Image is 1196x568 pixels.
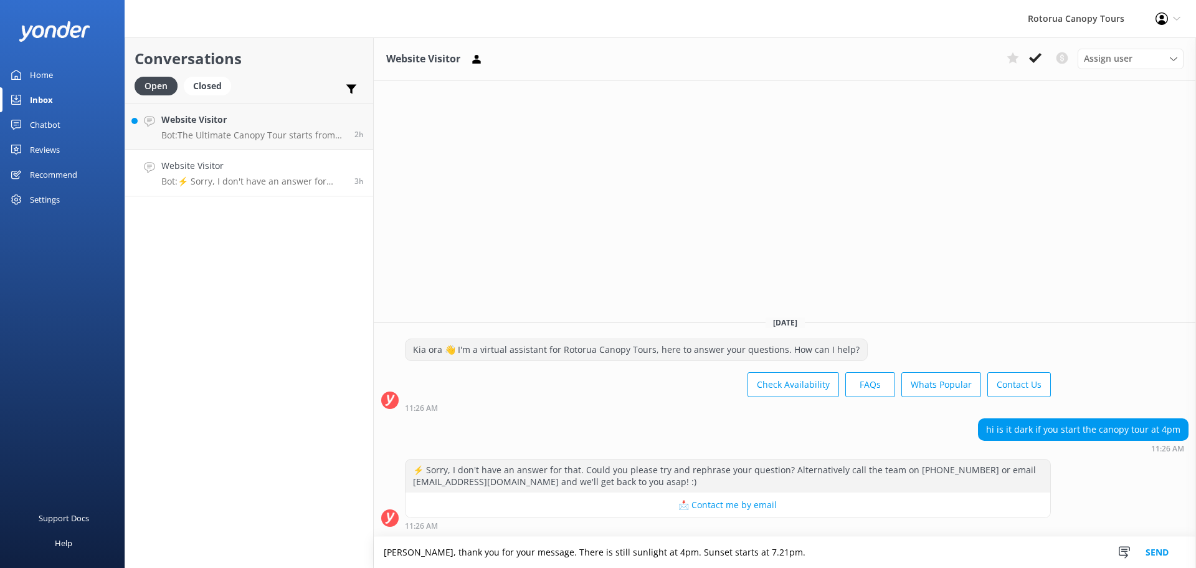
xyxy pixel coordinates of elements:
[125,150,373,196] a: Website VisitorBot:⚡ Sorry, I don't have an answer for that. Could you please try and rephrase yo...
[30,187,60,212] div: Settings
[161,113,345,127] h4: Website Visitor
[901,372,981,397] button: Whats Popular
[30,162,77,187] div: Recommend
[1078,49,1184,69] div: Assign User
[766,317,805,328] span: [DATE]
[1151,445,1184,453] strong: 11:26 AM
[30,62,53,87] div: Home
[374,537,1196,568] textarea: [PERSON_NAME], thank you for your message. There is still sunlight at 4pm. Sunset starts at 7.21pm.
[987,372,1051,397] button: Contact Us
[386,51,460,67] h3: Website Visitor
[406,339,867,360] div: Kia ora 👋 I'm a virtual assistant for Rotorua Canopy Tours, here to answer your questions. How ca...
[1134,537,1180,568] button: Send
[354,129,364,140] span: Sep 28 2025 12:30pm (UTC +13:00) Pacific/Auckland
[135,77,178,95] div: Open
[19,21,90,42] img: yonder-white-logo.png
[135,79,184,92] a: Open
[405,403,1051,412] div: Sep 28 2025 11:26am (UTC +13:00) Pacific/Auckland
[161,159,345,173] h4: Website Visitor
[845,372,895,397] button: FAQs
[161,130,345,141] p: Bot: The Ultimate Canopy Tour starts from NZ$229 for kids and NZ$259 for adults, with family pack...
[406,493,1050,517] button: 📩 Contact me by email
[39,506,89,531] div: Support Docs
[405,405,438,412] strong: 11:26 AM
[405,522,438,530] strong: 11:26 AM
[184,77,231,95] div: Closed
[30,112,60,137] div: Chatbot
[747,372,839,397] button: Check Availability
[405,521,1051,530] div: Sep 28 2025 11:26am (UTC +13:00) Pacific/Auckland
[184,79,237,92] a: Closed
[978,444,1189,453] div: Sep 28 2025 11:26am (UTC +13:00) Pacific/Auckland
[161,176,345,187] p: Bot: ⚡ Sorry, I don't have an answer for that. Could you please try and rephrase your question? A...
[125,103,373,150] a: Website VisitorBot:The Ultimate Canopy Tour starts from NZ$229 for kids and NZ$259 for adults, wi...
[30,87,53,112] div: Inbox
[406,460,1050,493] div: ⚡ Sorry, I don't have an answer for that. Could you please try and rephrase your question? Altern...
[30,137,60,162] div: Reviews
[979,419,1188,440] div: hi is it dark if you start the canopy tour at 4pm
[354,176,364,186] span: Sep 28 2025 11:26am (UTC +13:00) Pacific/Auckland
[55,531,72,556] div: Help
[135,47,364,70] h2: Conversations
[1084,52,1132,65] span: Assign user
